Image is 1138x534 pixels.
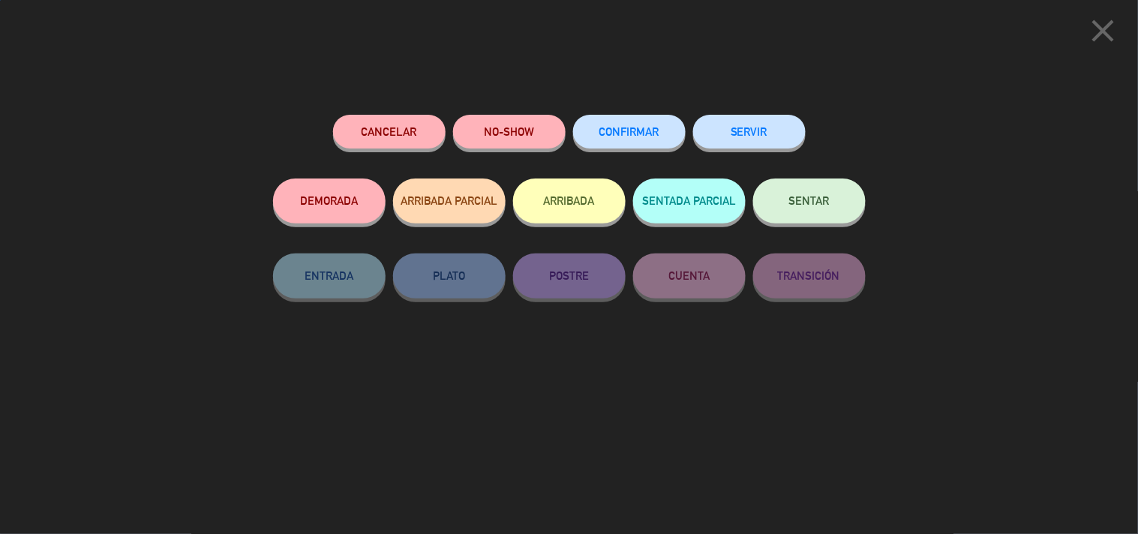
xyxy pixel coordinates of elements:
button: ENTRADA [273,253,386,298]
button: Cancelar [333,115,446,148]
span: CONFIRMAR [599,125,659,138]
button: ARRIBADA PARCIAL [393,178,506,223]
button: DEMORADA [273,178,386,223]
button: SERVIR [693,115,806,148]
button: SENTAR [753,178,866,223]
button: PLATO [393,253,506,298]
button: close [1080,11,1127,55]
button: ARRIBADA [513,178,626,223]
button: SENTADA PARCIAL [633,178,746,223]
span: ARRIBADA PARCIAL [401,194,497,207]
button: TRANSICIÓN [753,253,866,298]
button: CUENTA [633,253,746,298]
button: NO-SHOW [453,115,566,148]
span: SENTAR [789,194,830,207]
button: CONFIRMAR [573,115,686,148]
button: POSTRE [513,253,626,298]
i: close [1085,12,1122,49]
